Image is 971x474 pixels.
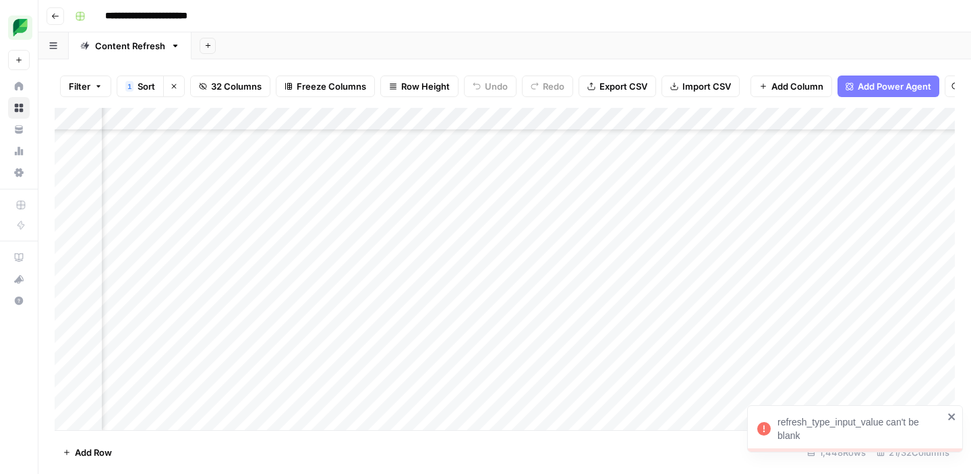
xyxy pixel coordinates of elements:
div: 21/32 Columns [871,442,955,463]
button: Undo [464,76,517,97]
span: 1 [127,81,131,92]
a: Your Data [8,119,30,140]
button: What's new? [8,268,30,290]
button: close [947,411,957,422]
button: Add Row [55,442,120,463]
button: Freeze Columns [276,76,375,97]
div: Content Refresh [95,39,165,53]
span: Undo [485,80,508,93]
span: Export CSV [599,80,647,93]
div: 1,448 Rows [802,442,871,463]
div: 1 [125,81,134,92]
button: Add Column [751,76,832,97]
span: Add Column [771,80,823,93]
button: Import CSV [661,76,740,97]
span: Add Power Agent [858,80,931,93]
button: 1Sort [117,76,163,97]
div: refresh_type_input_value can't be blank [777,415,943,442]
span: Freeze Columns [297,80,366,93]
button: Add Power Agent [837,76,939,97]
button: Workspace: SproutSocial [8,11,30,45]
div: What's new? [9,269,29,289]
span: Import CSV [682,80,731,93]
span: Sort [138,80,155,93]
button: Row Height [380,76,459,97]
a: Browse [8,97,30,119]
span: Row Height [401,80,450,93]
img: SproutSocial Logo [8,16,32,40]
span: Filter [69,80,90,93]
button: Redo [522,76,573,97]
button: Export CSV [579,76,656,97]
span: 32 Columns [211,80,262,93]
a: Content Refresh [69,32,192,59]
span: Redo [543,80,564,93]
a: Settings [8,162,30,183]
a: AirOps Academy [8,247,30,268]
button: 32 Columns [190,76,270,97]
button: Filter [60,76,111,97]
button: Help + Support [8,290,30,312]
a: Usage [8,140,30,162]
span: Add Row [75,446,112,459]
a: Home [8,76,30,97]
